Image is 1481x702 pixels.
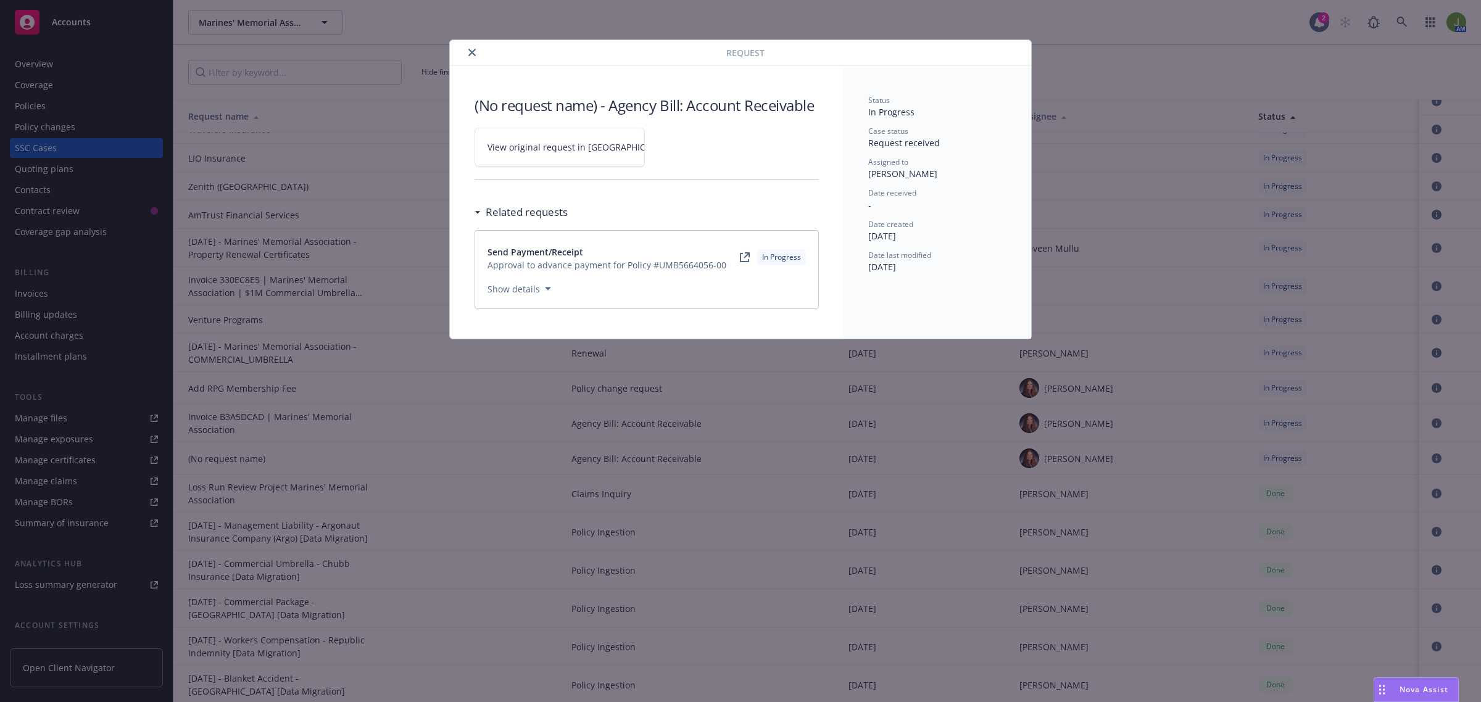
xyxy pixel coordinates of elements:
[868,126,908,136] span: Case status
[483,281,556,296] button: Show details
[486,204,568,220] h3: Related requests
[868,261,896,273] span: [DATE]
[487,141,674,154] span: View original request in [GEOGRAPHIC_DATA]
[868,95,890,105] span: Status
[868,219,913,229] span: Date created
[868,157,908,167] span: Assigned to
[762,252,801,263] span: In Progress
[475,128,645,167] a: View original request in [GEOGRAPHIC_DATA]
[1374,678,1390,701] div: Drag to move
[726,46,765,59] span: Request
[868,168,937,180] span: [PERSON_NAME]
[487,258,726,271] span: Approval to advance payment for Policy #UMB5664056-00
[475,204,568,220] div: Related requests
[868,188,916,198] span: Date received
[475,95,819,115] h3: (No request name) - Agency Bill: Account Receivable
[868,250,931,260] span: Date last modified
[487,246,726,258] a: Send Payment/Receipt
[1400,684,1448,695] span: Nova Assist
[868,199,871,211] span: -
[868,106,915,118] span: In Progress
[868,137,940,149] span: Request received
[1374,677,1459,702] button: Nova Assist
[465,45,479,60] button: close
[868,230,896,242] span: [DATE]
